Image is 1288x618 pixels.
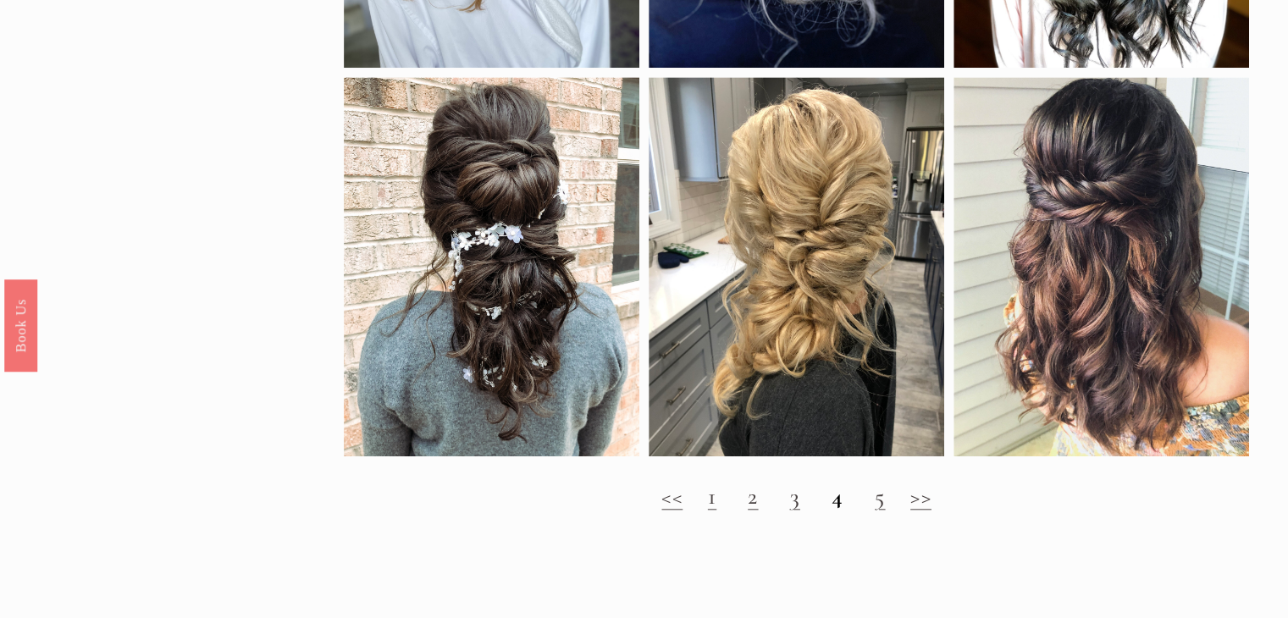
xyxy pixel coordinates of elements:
a: >> [910,482,931,510]
strong: 4 [832,482,843,510]
a: 1 [708,482,716,510]
a: 2 [748,482,758,510]
a: 5 [875,482,885,510]
a: << [661,482,683,510]
a: Book Us [4,279,37,372]
a: 3 [789,482,799,510]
